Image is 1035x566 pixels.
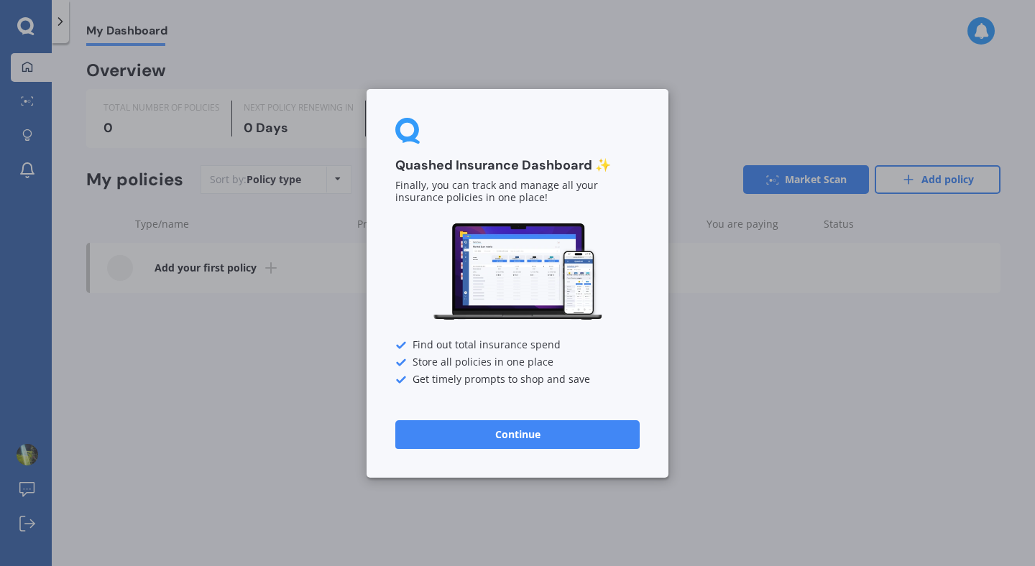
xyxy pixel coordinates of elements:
div: Get timely prompts to shop and save [395,374,640,385]
h3: Quashed Insurance Dashboard ✨ [395,157,640,174]
button: Continue [395,419,640,448]
div: Store all policies in one place [395,356,640,368]
div: Find out total insurance spend [395,339,640,351]
img: Dashboard [431,221,604,323]
p: Finally, you can track and manage all your insurance policies in one place! [395,180,640,204]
